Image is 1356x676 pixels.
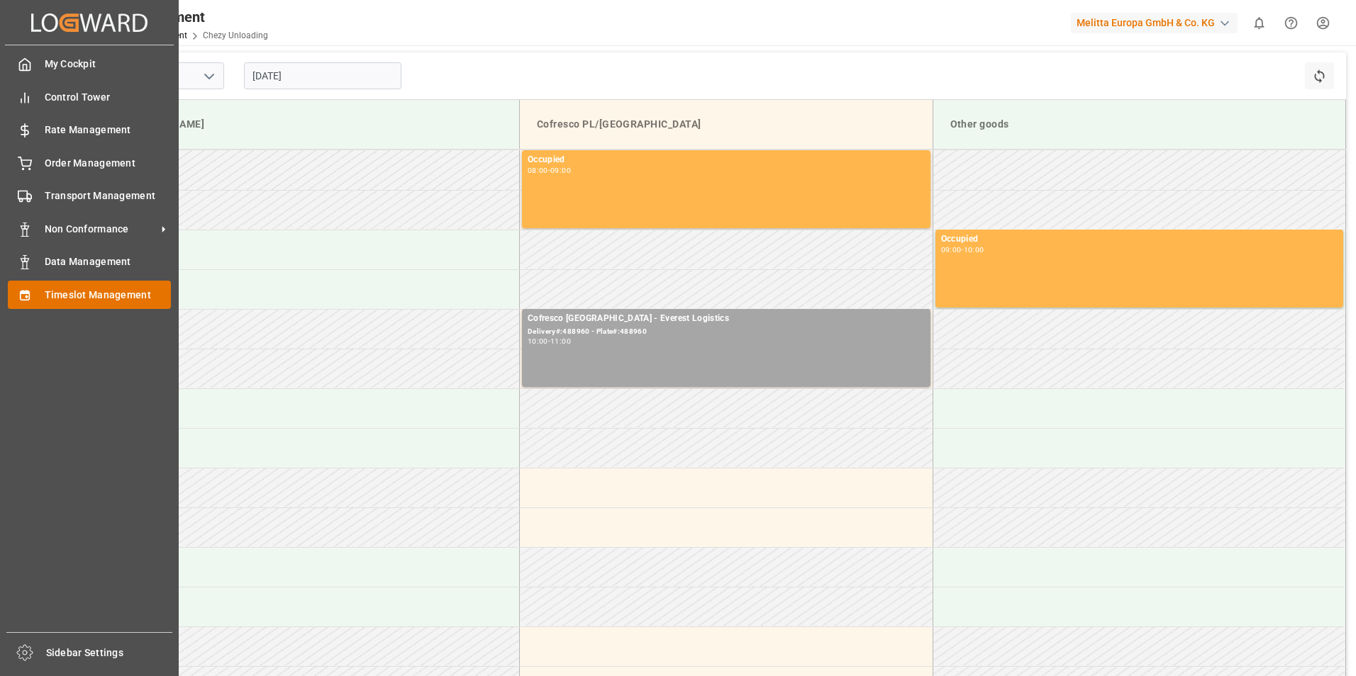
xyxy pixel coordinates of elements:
[244,62,401,89] input: DD.MM.YYYY
[964,247,984,253] div: 10:00
[8,248,171,276] a: Data Management
[45,90,172,105] span: Control Tower
[528,312,925,326] div: Cofresco [GEOGRAPHIC_DATA] - Everest Logistics
[548,167,550,174] div: -
[45,123,172,137] span: Rate Management
[45,222,157,237] span: Non Conformance
[45,188,172,203] span: Transport Management
[198,65,219,87] button: open menu
[8,281,171,308] a: Timeslot Management
[45,288,172,303] span: Timeslot Management
[531,111,921,137] div: Cofresco PL/[GEOGRAPHIC_DATA]
[1071,9,1243,36] button: Melitta Europa GmbH & Co. KG
[45,57,172,72] span: My Cockpit
[8,182,171,210] a: Transport Management
[941,247,962,253] div: 09:00
[528,338,548,344] div: 10:00
[941,232,1338,247] div: Occupied
[8,149,171,176] a: Order Management
[1071,13,1238,33] div: Melitta Europa GmbH & Co. KG
[8,50,171,78] a: My Cockpit
[528,167,548,174] div: 08:00
[45,254,172,269] span: Data Management
[8,116,171,144] a: Rate Management
[45,156,172,171] span: Order Management
[550,167,571,174] div: 09:00
[528,153,925,167] div: Occupied
[1275,7,1307,39] button: Help Center
[945,111,1335,137] div: Other goods
[548,338,550,344] div: -
[961,247,963,253] div: -
[528,326,925,338] div: Delivery#:488960 - Plate#:488960
[46,646,173,660] span: Sidebar Settings
[1243,7,1275,39] button: show 0 new notifications
[118,111,508,137] div: [PERSON_NAME]
[550,338,571,344] div: 11:00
